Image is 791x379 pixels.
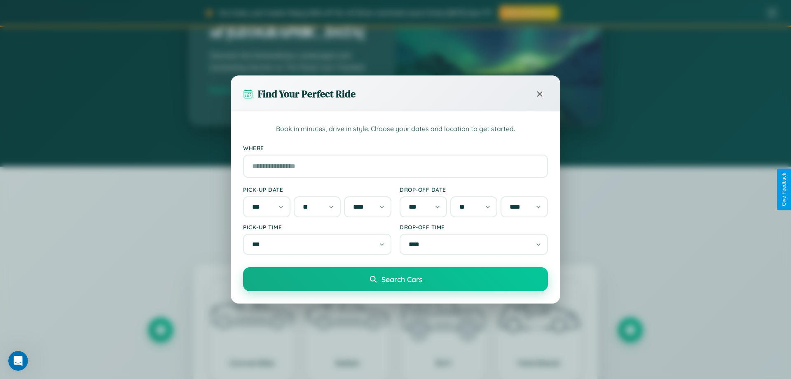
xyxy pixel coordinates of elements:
span: Search Cars [381,275,422,284]
label: Pick-up Time [243,224,391,231]
label: Drop-off Time [400,224,548,231]
label: Drop-off Date [400,186,548,193]
button: Search Cars [243,267,548,291]
h3: Find Your Perfect Ride [258,87,356,101]
label: Where [243,144,548,151]
p: Book in minutes, drive in style. Choose your dates and location to get started. [243,124,548,134]
label: Pick-up Date [243,186,391,193]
